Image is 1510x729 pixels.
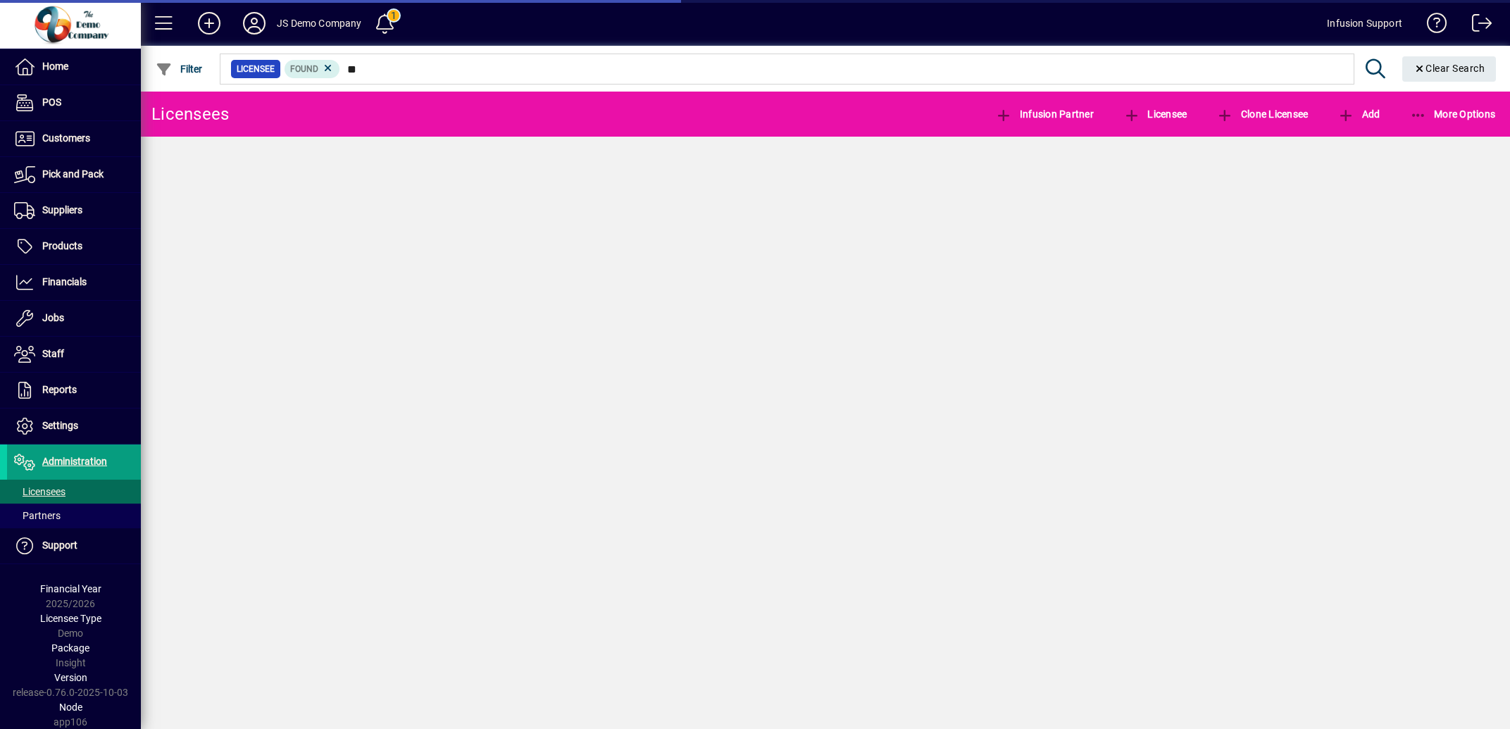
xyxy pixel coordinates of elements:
[151,103,229,125] div: Licensees
[42,312,64,323] span: Jobs
[1327,12,1402,35] div: Infusion Support
[1123,108,1187,120] span: Licensee
[1402,56,1497,82] button: Clear
[42,348,64,359] span: Staff
[59,702,82,713] span: Node
[7,301,141,336] a: Jobs
[42,96,61,108] span: POS
[14,486,65,497] span: Licensees
[7,157,141,192] a: Pick and Pack
[1414,63,1485,74] span: Clear Search
[1410,108,1496,120] span: More Options
[1406,101,1499,127] button: More Options
[277,12,362,35] div: JS Demo Company
[42,204,82,216] span: Suppliers
[7,265,141,300] a: Financials
[14,510,61,521] span: Partners
[7,85,141,120] a: POS
[1334,101,1383,127] button: Add
[1213,101,1311,127] button: Clone Licensee
[7,409,141,444] a: Settings
[1120,101,1191,127] button: Licensee
[54,672,87,683] span: Version
[42,384,77,395] span: Reports
[42,61,68,72] span: Home
[7,373,141,408] a: Reports
[156,63,203,75] span: Filter
[237,62,275,76] span: Licensee
[995,108,1094,120] span: Infusion Partner
[7,229,141,264] a: Products
[42,240,82,251] span: Products
[1337,108,1380,120] span: Add
[7,504,141,528] a: Partners
[42,276,87,287] span: Financials
[7,337,141,372] a: Staff
[7,49,141,85] a: Home
[51,642,89,654] span: Package
[42,168,104,180] span: Pick and Pack
[1216,108,1308,120] span: Clone Licensee
[40,613,101,624] span: Licensee Type
[7,480,141,504] a: Licensees
[42,456,107,467] span: Administration
[152,56,206,82] button: Filter
[42,132,90,144] span: Customers
[187,11,232,36] button: Add
[232,11,277,36] button: Profile
[42,540,77,551] span: Support
[40,583,101,594] span: Financial Year
[285,60,340,78] mat-chip: Found Status: Found
[992,101,1097,127] button: Infusion Partner
[7,528,141,563] a: Support
[7,121,141,156] a: Customers
[7,193,141,228] a: Suppliers
[1416,3,1447,49] a: Knowledge Base
[42,420,78,431] span: Settings
[1461,3,1492,49] a: Logout
[290,64,318,74] span: Found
